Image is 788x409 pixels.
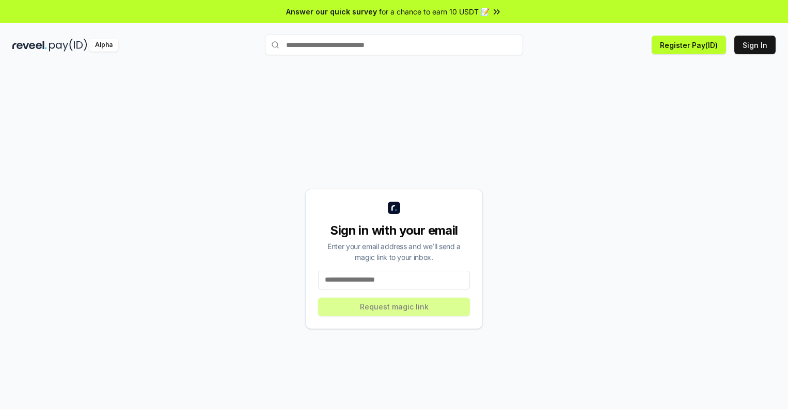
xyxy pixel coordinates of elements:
div: Enter your email address and we’ll send a magic link to your inbox. [318,241,470,263]
div: Sign in with your email [318,222,470,239]
button: Register Pay(ID) [652,36,726,54]
span: Answer our quick survey [286,6,377,17]
button: Sign In [734,36,776,54]
img: pay_id [49,39,87,52]
img: logo_small [388,202,400,214]
span: for a chance to earn 10 USDT 📝 [379,6,490,17]
div: Alpha [89,39,118,52]
img: reveel_dark [12,39,47,52]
